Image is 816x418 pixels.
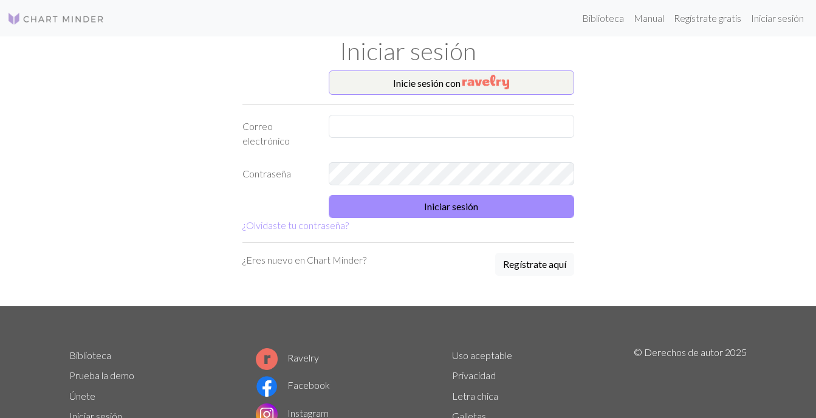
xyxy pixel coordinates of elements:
a: Uso aceptable [452,349,512,361]
a: Biblioteca [69,349,111,361]
img: Logotipo de Facebook [256,375,278,397]
a: Regístrate gratis [669,6,746,30]
img: Logotipo de Ravelry [256,348,278,370]
a: Letra chica [452,390,498,402]
button: Regístrate aquí [495,253,574,276]
img: Ravelry [462,75,509,89]
a: Privacidad [452,369,496,381]
img: Logotipo [7,12,105,26]
button: Inicie sesión con [329,70,574,95]
label: Correo electrónico [235,115,322,152]
font: Inicie sesión con [393,77,461,89]
a: Únete [69,390,95,402]
h1: Iniciar sesión [62,36,755,66]
a: Iniciar sesión [746,6,809,30]
a: Facebook [256,379,330,391]
label: Contraseña [235,162,322,185]
p: ¿Eres nuevo en Chart Minder? [242,253,366,267]
a: Biblioteca [577,6,629,30]
a: Prueba la demo [69,369,134,381]
a: Manual [629,6,669,30]
a: Regístrate aquí [495,253,574,277]
button: Iniciar sesión [329,195,574,218]
a: ¿Olvidaste tu contraseña? [242,219,349,231]
font: © Derechos de autor 2025 [634,346,747,358]
a: Ravelry [256,352,319,363]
